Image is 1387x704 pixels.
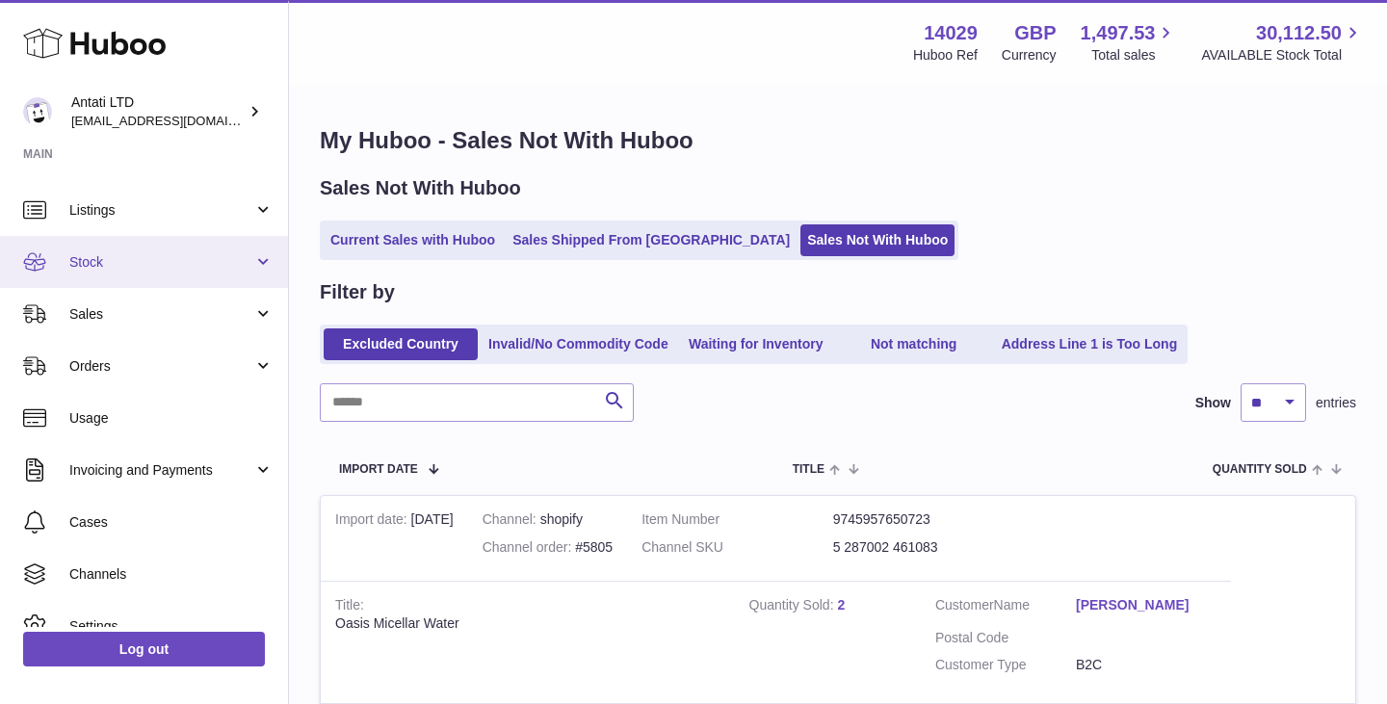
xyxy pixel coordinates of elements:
strong: Import date [335,511,411,532]
a: Not matching [837,328,991,360]
strong: Channel order [483,539,576,560]
a: Log out [23,632,265,666]
a: 1,497.53 Total sales [1081,20,1178,65]
dt: Postal Code [935,629,1076,647]
strong: Channel [483,511,540,532]
strong: GBP [1014,20,1056,46]
span: Quantity Sold [1213,463,1307,476]
div: Antati LTD [71,93,245,130]
a: Address Line 1 is Too Long [995,328,1185,360]
div: Oasis Micellar Water [335,614,720,633]
a: [PERSON_NAME] [1076,596,1217,614]
a: Current Sales with Huboo [324,224,502,256]
span: [EMAIL_ADDRESS][DOMAIN_NAME] [71,113,283,128]
h1: My Huboo - Sales Not With Huboo [320,125,1356,156]
a: 2 [837,597,845,613]
a: 30,112.50 AVAILABLE Stock Total [1201,20,1364,65]
span: AVAILABLE Stock Total [1201,46,1364,65]
span: Channels [69,565,274,584]
span: Customer [935,597,994,613]
h2: Sales Not With Huboo [320,175,521,201]
div: shopify [483,510,613,529]
div: Huboo Ref [913,46,978,65]
span: Settings [69,617,274,636]
strong: Title [335,597,364,617]
a: Sales Not With Huboo [800,224,955,256]
dd: 5 287002 461083 [833,538,1025,557]
a: Invalid/No Commodity Code [482,328,675,360]
dt: Item Number [641,510,833,529]
a: Sales Shipped From [GEOGRAPHIC_DATA] [506,224,797,256]
td: [DATE] [321,496,468,581]
span: Stock [69,253,253,272]
span: Cases [69,513,274,532]
span: Total sales [1091,46,1177,65]
dd: 9745957650723 [833,510,1025,529]
span: Orders [69,357,253,376]
a: Waiting for Inventory [679,328,833,360]
dt: Channel SKU [641,538,833,557]
span: Invoicing and Payments [69,461,253,480]
dt: Customer Type [935,656,1076,674]
span: Usage [69,409,274,428]
img: toufic@antatiskin.com [23,97,52,126]
span: Import date [339,463,418,476]
span: 1,497.53 [1081,20,1156,46]
span: 30,112.50 [1256,20,1342,46]
span: Title [793,463,824,476]
strong: 14029 [924,20,978,46]
span: Listings [69,201,253,220]
dt: Name [935,596,1076,619]
div: Currency [1002,46,1057,65]
span: Sales [69,305,253,324]
span: entries [1316,394,1356,412]
dd: B2C [1076,656,1217,674]
div: #5805 [483,538,613,557]
label: Show [1195,394,1231,412]
h2: Filter by [320,279,395,305]
strong: Quantity Sold [749,597,838,617]
a: Excluded Country [324,328,478,360]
